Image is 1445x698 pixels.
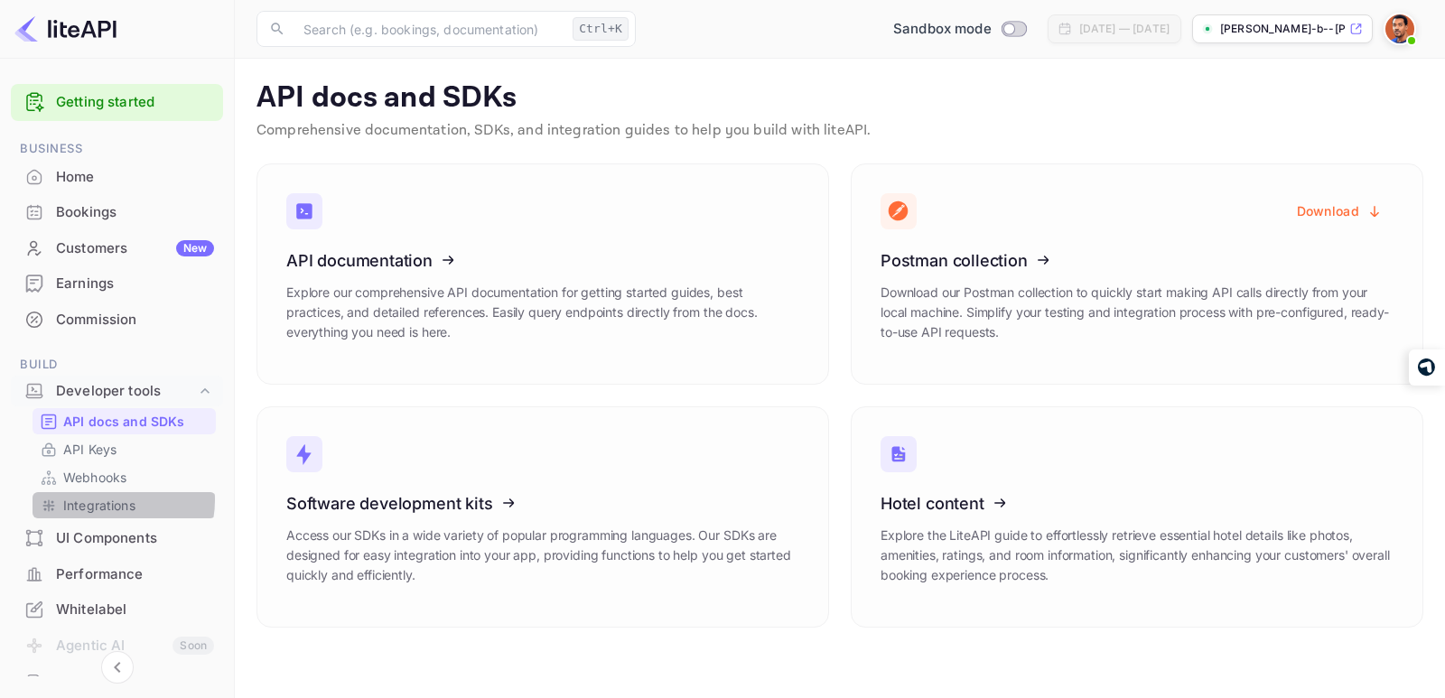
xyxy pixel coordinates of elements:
[33,492,216,518] div: Integrations
[881,251,1394,270] h3: Postman collection
[11,266,223,302] div: Earnings
[286,251,799,270] h3: API documentation
[1220,21,1346,37] p: [PERSON_NAME]-b--[PERSON_NAME]-...
[40,496,209,515] a: Integrations
[11,592,223,628] div: Whitelabel
[256,163,829,385] a: API documentationExplore our comprehensive API documentation for getting started guides, best pra...
[11,521,223,556] div: UI Components
[56,310,214,330] div: Commission
[573,17,629,41] div: Ctrl+K
[286,526,799,585] p: Access our SDKs in a wide variety of popular programming languages. Our SDKs are designed for eas...
[1385,14,1414,43] img: Yoseph B. Gebremedhin
[56,238,214,259] div: Customers
[63,412,185,431] p: API docs and SDKs
[881,526,1394,585] p: Explore the LiteAPI guide to effortlessly retrieve essential hotel details like photos, amenities...
[33,436,216,462] div: API Keys
[886,19,1033,40] div: Switch to Production mode
[11,302,223,336] a: Commission
[256,120,1423,142] p: Comprehensive documentation, SDKs, and integration guides to help you build with liteAPI.
[63,468,126,487] p: Webhooks
[11,355,223,375] span: Build
[11,592,223,626] a: Whitelabel
[11,160,223,195] div: Home
[11,160,223,193] a: Home
[11,557,223,591] a: Performance
[881,494,1394,513] h3: Hotel content
[56,92,214,113] a: Getting started
[11,376,223,407] div: Developer tools
[33,408,216,434] div: API docs and SDKs
[256,406,829,628] a: Software development kitsAccess our SDKs in a wide variety of popular programming languages. Our ...
[56,274,214,294] div: Earnings
[40,412,209,431] a: API docs and SDKs
[1286,193,1394,228] button: Download
[56,381,196,402] div: Developer tools
[101,651,134,684] button: Collapse navigation
[11,231,223,265] a: CustomersNew
[56,564,214,585] div: Performance
[893,19,992,40] span: Sandbox mode
[11,231,223,266] div: CustomersNew
[11,557,223,592] div: Performance
[40,440,209,459] a: API Keys
[293,11,565,47] input: Search (e.g. bookings, documentation)
[11,302,223,338] div: Commission
[11,521,223,554] a: UI Components
[63,496,135,515] p: Integrations
[56,528,214,549] div: UI Components
[176,240,214,256] div: New
[33,464,216,490] div: Webhooks
[14,14,117,43] img: LiteAPI logo
[11,84,223,121] div: Getting started
[63,440,117,459] p: API Keys
[851,406,1423,628] a: Hotel contentExplore the LiteAPI guide to effortlessly retrieve essential hotel details like phot...
[11,139,223,159] span: Business
[881,283,1394,342] p: Download our Postman collection to quickly start making API calls directly from your local machin...
[286,283,799,342] p: Explore our comprehensive API documentation for getting started guides, best practices, and detai...
[56,673,214,693] div: API Logs
[40,468,209,487] a: Webhooks
[1079,21,1170,37] div: [DATE] — [DATE]
[256,80,1423,116] p: API docs and SDKs
[286,494,799,513] h3: Software development kits
[56,167,214,188] div: Home
[56,600,214,620] div: Whitelabel
[11,195,223,230] div: Bookings
[11,266,223,300] a: Earnings
[11,195,223,228] a: Bookings
[56,202,214,223] div: Bookings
